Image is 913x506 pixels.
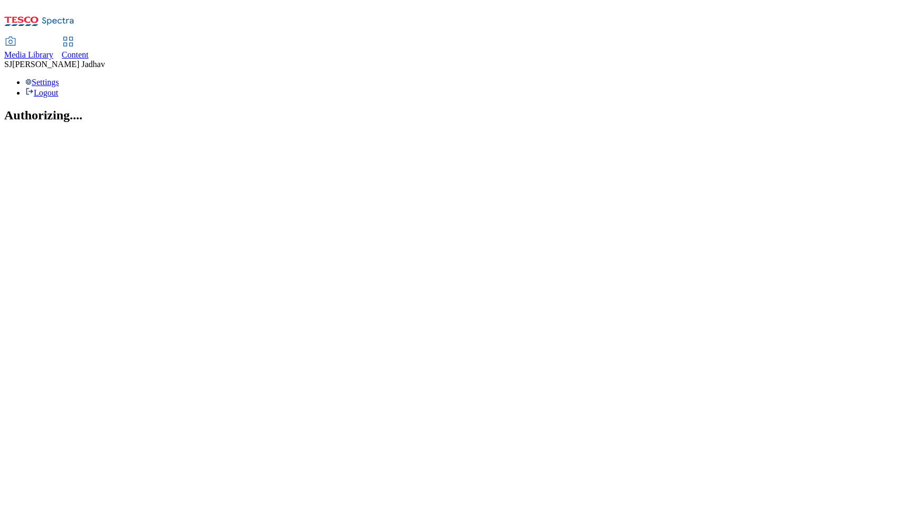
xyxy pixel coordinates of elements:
a: Media Library [4,38,53,60]
span: SJ [4,60,12,69]
h2: Authorizing.... [4,108,909,123]
span: Media Library [4,50,53,59]
span: Content [62,50,89,59]
a: Logout [25,88,58,97]
span: [PERSON_NAME] Jadhav [12,60,105,69]
a: Settings [25,78,59,87]
a: Content [62,38,89,60]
